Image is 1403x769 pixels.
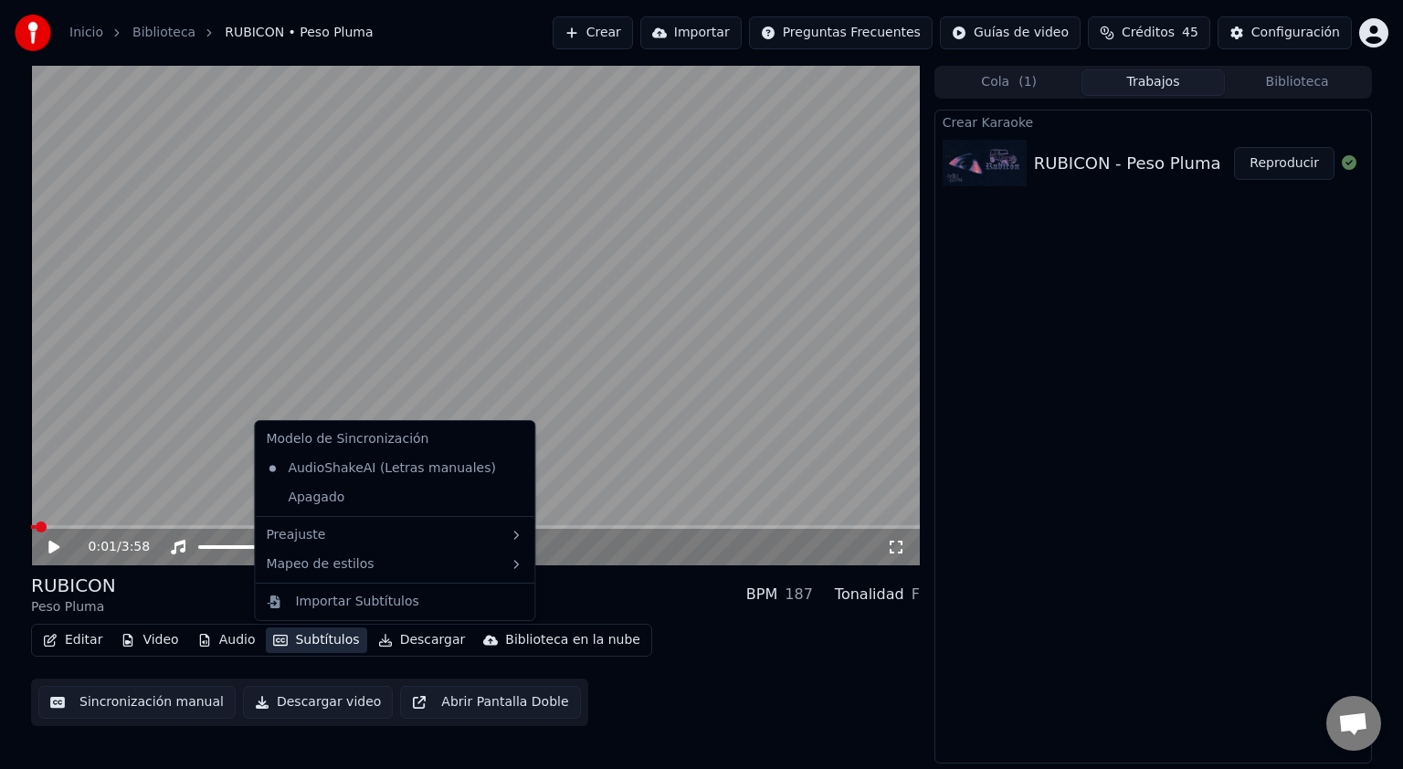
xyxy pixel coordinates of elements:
[258,550,531,579] div: Mapeo de estilos
[640,16,742,49] button: Importar
[553,16,633,49] button: Crear
[258,425,531,454] div: Modelo de Sincronización
[258,454,503,483] div: AudioShakeAI (Letras manuales)
[1088,16,1210,49] button: Créditos45
[266,627,366,653] button: Subtítulos
[190,627,263,653] button: Audio
[258,483,531,512] div: Apagado
[785,584,813,606] div: 187
[1234,147,1334,180] button: Reproducir
[505,631,640,649] div: Biblioteca en la nube
[746,584,777,606] div: BPM
[225,24,373,42] span: RUBICON • Peso Pluma
[31,573,116,598] div: RUBICON
[36,627,110,653] button: Editar
[1225,69,1369,96] button: Biblioteca
[937,69,1081,96] button: Cola
[371,627,473,653] button: Descargar
[69,24,374,42] nav: breadcrumb
[15,15,51,51] img: youka
[1326,696,1381,751] a: Open chat
[38,686,236,719] button: Sincronización manual
[132,24,195,42] a: Biblioteca
[69,24,103,42] a: Inicio
[1018,73,1037,91] span: ( 1 )
[1182,24,1198,42] span: 45
[121,538,150,556] span: 3:58
[89,538,117,556] span: 0:01
[912,584,920,606] div: F
[1218,16,1352,49] button: Configuración
[400,686,580,719] button: Abrir Pantalla Doble
[1034,151,1221,176] div: RUBICON - Peso Pluma
[31,598,116,616] div: Peso Pluma
[1251,24,1340,42] div: Configuración
[835,584,904,606] div: Tonalidad
[1122,24,1175,42] span: Créditos
[295,593,418,611] div: Importar Subtítulos
[940,16,1081,49] button: Guías de video
[89,538,132,556] div: /
[243,686,393,719] button: Descargar video
[749,16,933,49] button: Preguntas Frecuentes
[113,627,185,653] button: Video
[1081,69,1226,96] button: Trabajos
[258,521,531,550] div: Preajuste
[935,111,1371,132] div: Crear Karaoke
